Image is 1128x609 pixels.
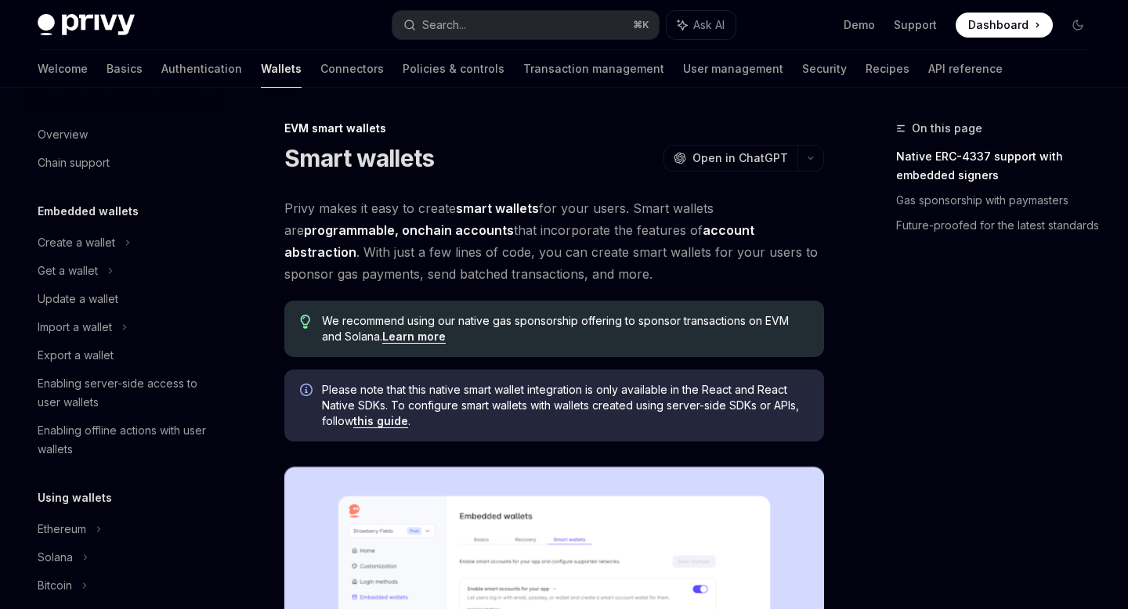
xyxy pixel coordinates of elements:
[304,222,514,238] strong: programmable, onchain accounts
[38,233,115,252] div: Create a wallet
[38,520,86,539] div: Ethereum
[866,50,909,88] a: Recipes
[663,145,797,171] button: Open in ChatGPT
[25,341,226,369] a: Export a wallet
[261,50,302,88] a: Wallets
[896,213,1103,238] a: Future-proofed for the latest standards
[683,50,783,88] a: User management
[382,330,446,344] a: Learn more
[38,576,72,595] div: Bitcoin
[284,144,434,172] h1: Smart wallets
[320,50,384,88] a: Connectors
[667,11,736,39] button: Ask AI
[38,374,216,412] div: Enabling server-side access to user wallets
[523,50,664,88] a: Transaction management
[38,290,118,308] div: Update a wallet
[38,346,114,365] div: Export a wallet
[894,17,937,33] a: Support
[38,153,110,172] div: Chain support
[25,149,226,177] a: Chain support
[38,14,135,36] img: dark logo
[322,382,808,429] span: Please note that this native smart wallet integration is only available in the React and React Na...
[912,119,982,138] span: On this page
[38,50,88,88] a: Welcome
[107,50,143,88] a: Basics
[38,202,139,221] h5: Embedded wallets
[896,144,1103,188] a: Native ERC-4337 support with embedded signers
[38,125,88,144] div: Overview
[322,313,808,344] span: We recommend using our native gas sponsorship offering to sponsor transactions on EVM and Solana.
[802,50,847,88] a: Security
[25,121,226,149] a: Overview
[25,285,226,313] a: Update a wallet
[25,369,226,416] a: Enabling server-side access to user wallets
[161,50,242,88] a: Authentication
[1065,13,1090,38] button: Toggle dark mode
[38,548,73,567] div: Solana
[422,16,466,34] div: Search...
[693,17,725,33] span: Ask AI
[38,421,216,459] div: Enabling offline actions with user wallets
[300,315,311,329] svg: Tip
[896,188,1103,213] a: Gas sponsorship with paymasters
[38,318,112,337] div: Import a wallet
[844,17,875,33] a: Demo
[284,121,824,136] div: EVM smart wallets
[284,197,824,285] span: Privy makes it easy to create for your users. Smart wallets are that incorporate the features of ...
[956,13,1053,38] a: Dashboard
[968,17,1029,33] span: Dashboard
[392,11,658,39] button: Search...⌘K
[456,200,539,216] strong: smart wallets
[38,261,98,280] div: Get a wallet
[38,488,112,507] h5: Using wallets
[300,384,316,399] svg: Info
[25,416,226,463] a: Enabling offline actions with user wallets
[692,150,788,166] span: Open in ChatGPT
[403,50,504,88] a: Policies & controls
[633,19,649,31] span: ⌘ K
[928,50,1003,88] a: API reference
[353,414,408,428] a: this guide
